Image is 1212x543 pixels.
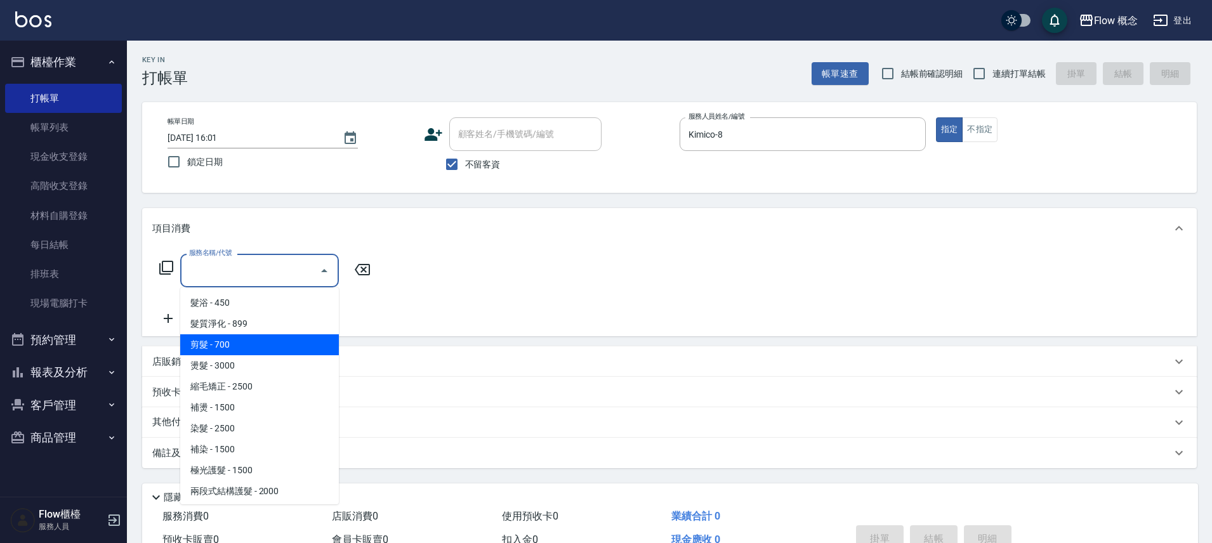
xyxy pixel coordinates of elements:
div: Flow 概念 [1094,13,1138,29]
button: save [1042,8,1067,33]
p: 店販銷售 [152,355,190,369]
span: 業績合計 0 [671,510,720,522]
h5: Flow櫃檯 [39,508,103,521]
img: Logo [15,11,51,27]
p: 項目消費 [152,222,190,235]
label: 服務名稱/代號 [189,248,232,258]
button: 櫃檯作業 [5,46,122,79]
button: 預約管理 [5,324,122,357]
span: 補染 - 1500 [180,439,339,460]
span: 髮浴 - 450 [180,292,339,313]
button: 商品管理 [5,421,122,454]
p: 隱藏業績明細 [164,491,221,504]
div: 項目消費 [142,208,1197,249]
span: 兩段式結構護髮 - 2000 [180,481,339,502]
input: YYYY/MM/DD hh:mm [168,128,330,148]
button: Choose date, selected date is 2025-09-10 [335,123,366,154]
a: 打帳單 [5,84,122,113]
span: 燙髮 - 3000 [180,355,339,376]
button: 客戶管理 [5,389,122,422]
span: 結帳前確認明細 [901,67,963,81]
span: 染髮 - 2500 [180,418,339,439]
a: 現場電腦打卡 [5,289,122,318]
span: 使用預收卡 0 [502,510,558,522]
button: Close [314,261,334,281]
button: 帳單速查 [812,62,869,86]
div: 店販銷售 [142,346,1197,377]
div: 備註及來源 [142,438,1197,468]
p: 備註及來源 [152,447,200,460]
button: Flow 概念 [1074,8,1143,34]
a: 高階收支登錄 [5,171,122,200]
button: 不指定 [962,117,998,142]
h3: 打帳單 [142,69,188,87]
span: 鎖定日期 [187,155,223,169]
p: 預收卡販賣 [152,386,200,399]
button: 指定 [936,117,963,142]
label: 帳單日期 [168,117,194,126]
span: 服務消費 0 [162,510,209,522]
p: 其他付款方式 [152,415,216,429]
span: 極光護髮 - 1500 [180,460,339,481]
span: 縮毛矯正 - 2500 [180,376,339,397]
a: 帳單列表 [5,113,122,142]
label: 服務人員姓名/編號 [688,112,744,121]
button: 報表及分析 [5,356,122,389]
a: 現金收支登錄 [5,142,122,171]
div: 預收卡販賣 [142,377,1197,407]
img: Person [10,507,36,533]
a: 每日結帳 [5,230,122,259]
span: 連續打單結帳 [992,67,1046,81]
h2: Key In [142,56,188,64]
span: 補燙 - 1500 [180,397,339,418]
button: 登出 [1148,9,1197,32]
span: 髮質淨化 - 899 [180,313,339,334]
span: 店販消費 0 [332,510,378,522]
a: 材料自購登錄 [5,201,122,230]
p: 服務人員 [39,521,103,532]
span: 凡洛絲三段式護髮 - 2500 [180,502,339,523]
a: 排班表 [5,259,122,289]
div: 其他付款方式 [142,407,1197,438]
span: 剪髮 - 700 [180,334,339,355]
span: 不留客資 [465,158,501,171]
